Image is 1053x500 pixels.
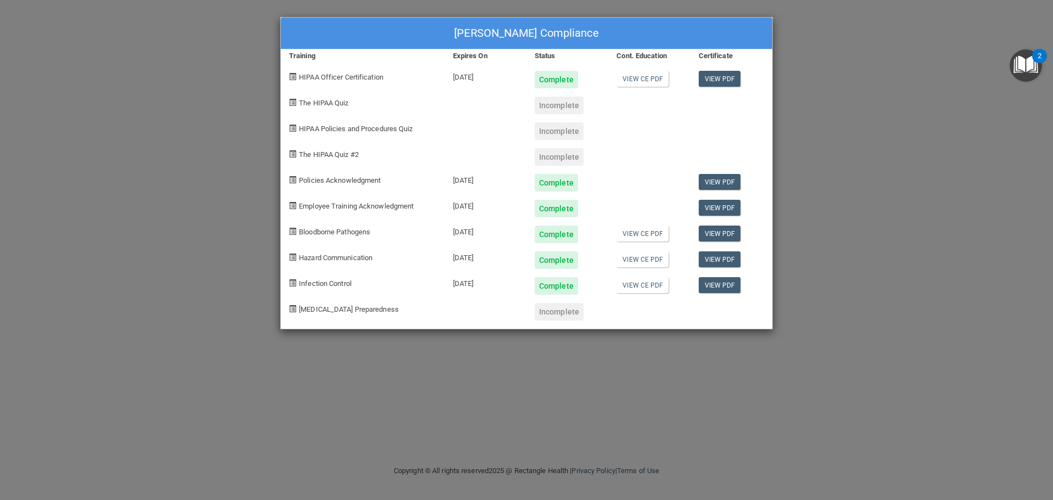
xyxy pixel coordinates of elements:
div: Training [281,49,445,63]
div: [DATE] [445,269,526,295]
div: Complete [535,200,578,217]
div: Complete [535,226,578,243]
a: View PDF [699,200,741,216]
span: Employee Training Acknowledgment [299,202,414,210]
span: Infection Control [299,279,352,288]
a: View PDF [699,277,741,293]
span: The HIPAA Quiz [299,99,348,107]
div: 2 [1038,56,1041,70]
span: [MEDICAL_DATA] Preparedness [299,305,399,313]
a: View PDF [699,174,741,190]
a: View CE PDF [616,277,669,293]
span: Policies Acknowledgment [299,176,381,184]
button: Open Resource Center, 2 new notifications [1010,49,1042,82]
div: Complete [535,71,578,88]
span: HIPAA Policies and Procedures Quiz [299,125,412,133]
div: [DATE] [445,192,526,217]
a: View CE PDF [616,71,669,87]
div: Incomplete [535,303,584,321]
div: Certificate [690,49,772,63]
div: Incomplete [535,148,584,166]
div: Status [526,49,608,63]
div: Incomplete [535,97,584,114]
div: [DATE] [445,243,526,269]
div: Expires On [445,49,526,63]
span: HIPAA Officer Certification [299,73,383,81]
div: Cont. Education [608,49,690,63]
div: Complete [535,174,578,192]
span: The HIPAA Quiz #2 [299,150,359,159]
a: View CE PDF [616,226,669,241]
a: View PDF [699,251,741,267]
div: Complete [535,251,578,269]
div: [DATE] [445,63,526,88]
div: [DATE] [445,166,526,192]
div: [DATE] [445,217,526,243]
div: Complete [535,277,578,295]
div: [PERSON_NAME] Compliance [281,18,772,49]
span: Bloodborne Pathogens [299,228,370,236]
a: View PDF [699,71,741,87]
a: View PDF [699,226,741,241]
a: View CE PDF [616,251,669,267]
div: Incomplete [535,122,584,140]
span: Hazard Communication [299,254,372,262]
